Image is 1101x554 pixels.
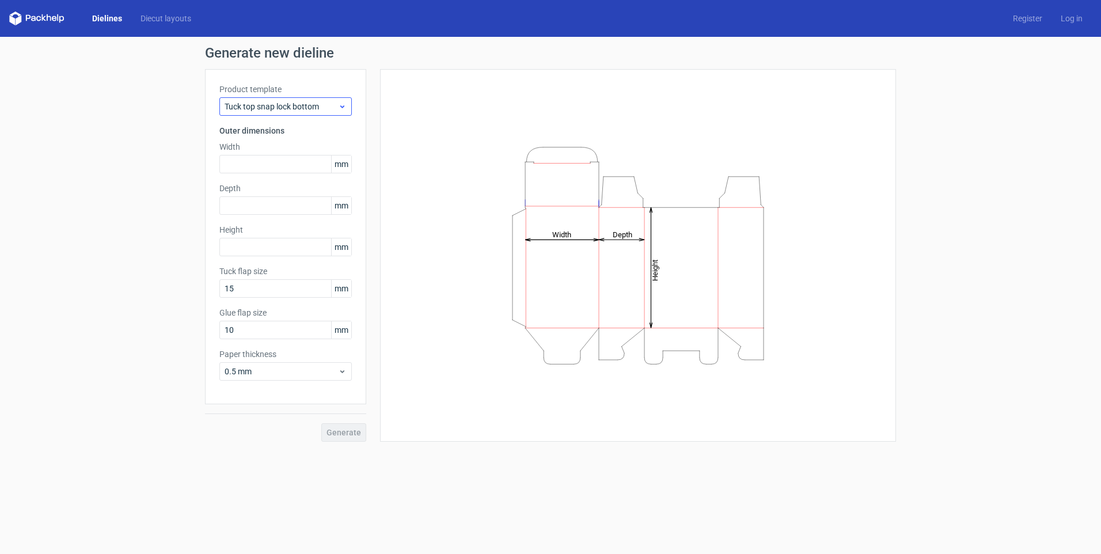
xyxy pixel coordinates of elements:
[331,321,351,339] span: mm
[331,280,351,297] span: mm
[131,13,200,24] a: Diecut layouts
[613,230,632,238] tspan: Depth
[219,84,352,95] label: Product template
[552,230,571,238] tspan: Width
[219,183,352,194] label: Depth
[219,265,352,277] label: Tuck flap size
[331,155,351,173] span: mm
[219,224,352,236] label: Height
[219,141,352,153] label: Width
[219,307,352,318] label: Glue flap size
[225,366,338,377] span: 0.5 mm
[1004,13,1051,24] a: Register
[331,197,351,214] span: mm
[205,46,896,60] h1: Generate new dieline
[225,101,338,112] span: Tuck top snap lock bottom
[219,348,352,360] label: Paper thickness
[83,13,131,24] a: Dielines
[1051,13,1092,24] a: Log in
[219,125,352,136] h3: Outer dimensions
[651,259,659,280] tspan: Height
[331,238,351,256] span: mm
